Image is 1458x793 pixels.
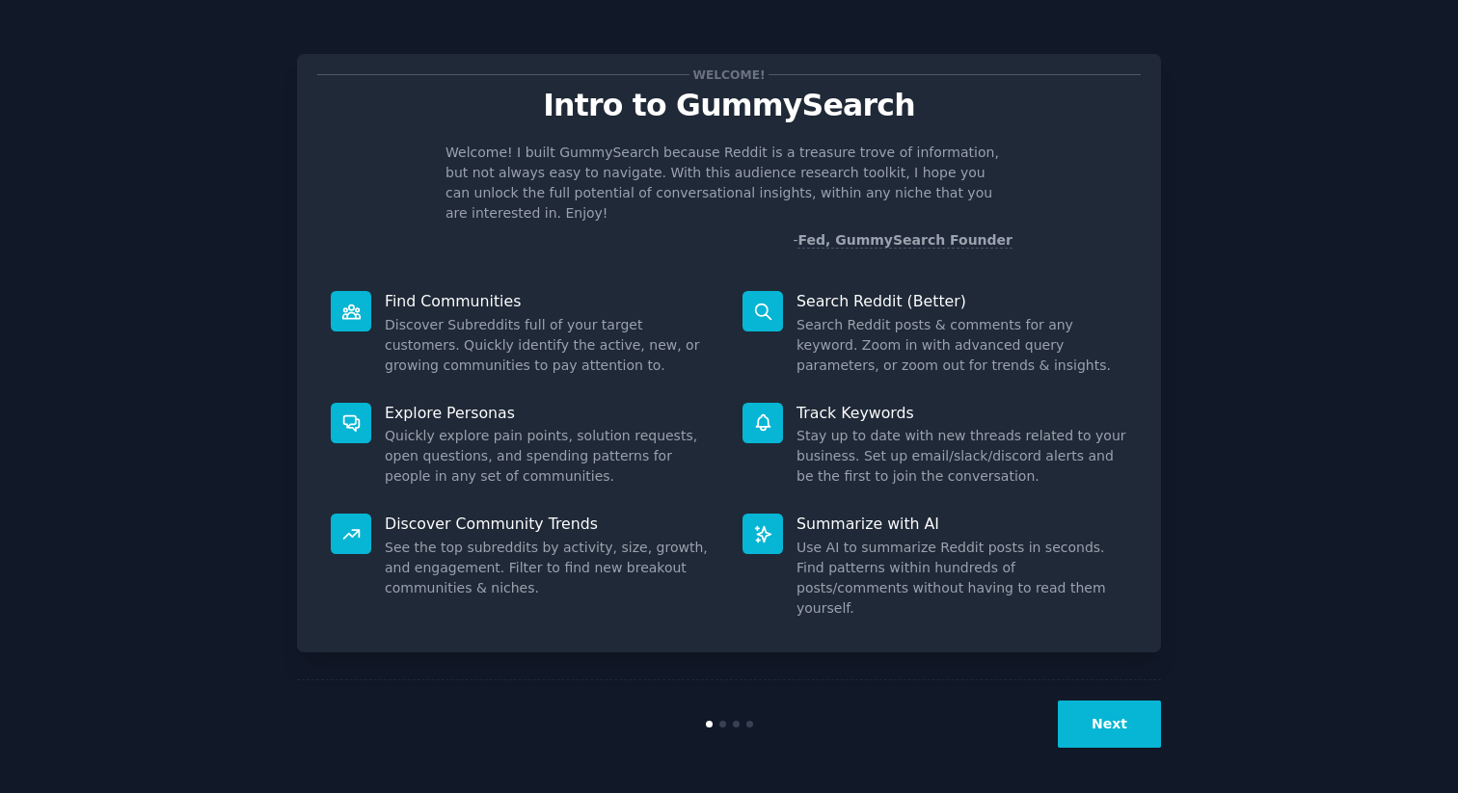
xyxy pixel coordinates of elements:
p: Discover Community Trends [385,514,715,534]
p: Summarize with AI [796,514,1127,534]
p: Track Keywords [796,403,1127,423]
button: Next [1058,700,1161,748]
span: Welcome! [689,65,769,85]
p: Welcome! I built GummySearch because Reddit is a treasure trove of information, but not always ea... [445,143,1012,224]
dd: Stay up to date with new threads related to your business. Set up email/slack/discord alerts and ... [796,426,1127,487]
p: Explore Personas [385,403,715,423]
dd: Use AI to summarize Reddit posts in seconds. Find patterns within hundreds of posts/comments with... [796,538,1127,619]
p: Search Reddit (Better) [796,291,1127,311]
p: Intro to GummySearch [317,89,1141,122]
p: Find Communities [385,291,715,311]
dd: Discover Subreddits full of your target customers. Quickly identify the active, new, or growing c... [385,315,715,376]
a: Fed, GummySearch Founder [797,232,1012,249]
dd: Quickly explore pain points, solution requests, open questions, and spending patterns for people ... [385,426,715,487]
div: - [793,230,1012,251]
dd: Search Reddit posts & comments for any keyword. Zoom in with advanced query parameters, or zoom o... [796,315,1127,376]
dd: See the top subreddits by activity, size, growth, and engagement. Filter to find new breakout com... [385,538,715,598]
